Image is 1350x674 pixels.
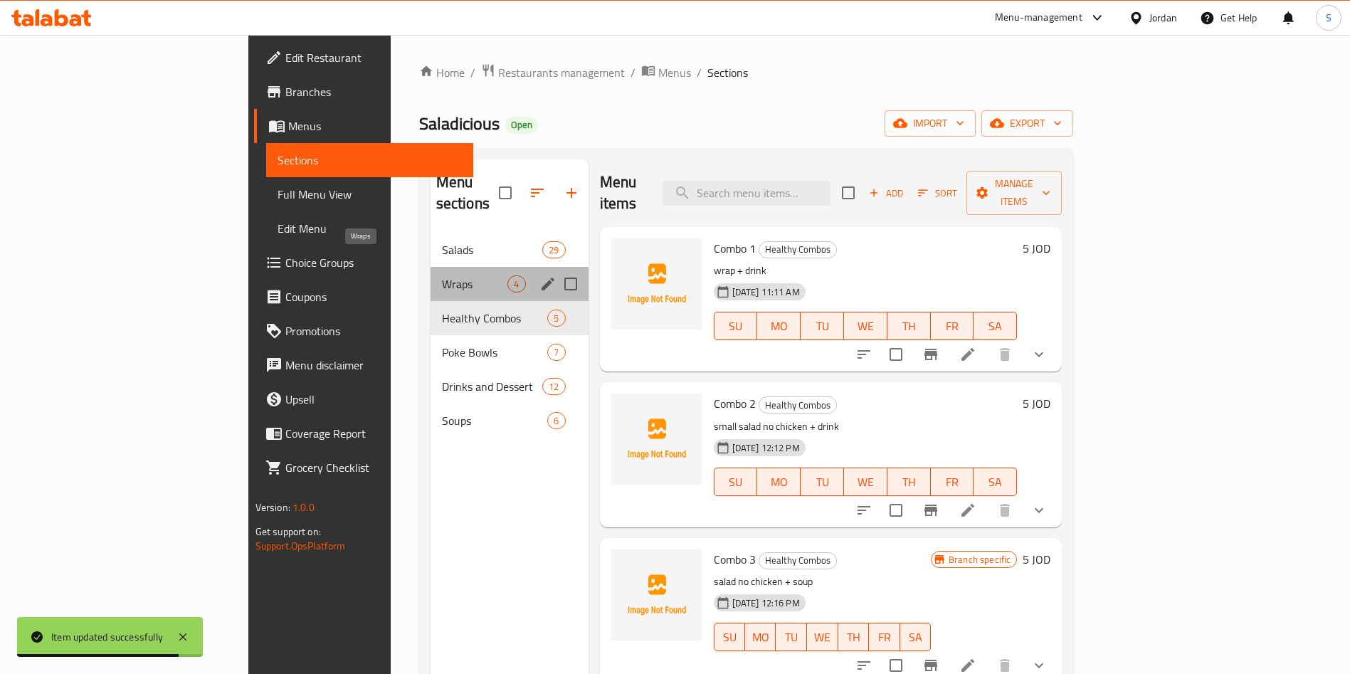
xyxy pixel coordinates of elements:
span: [DATE] 12:12 PM [727,441,806,455]
span: [DATE] 11:11 AM [727,285,806,299]
button: SU [714,468,758,496]
button: SA [900,623,932,651]
span: FR [937,316,969,337]
div: Healthy Combos5 [431,301,589,335]
span: Healthy Combos [442,310,548,327]
span: Healthy Combos [759,241,836,258]
button: import [885,110,976,137]
a: Promotions [254,314,474,348]
span: Poke Bowls [442,344,548,361]
span: TH [893,316,925,337]
span: Add item [863,182,909,204]
div: items [547,344,565,361]
div: Soups6 [431,404,589,438]
span: Select to update [881,495,911,525]
span: Select to update [881,339,911,369]
li: / [697,64,702,81]
button: FR [931,312,974,340]
button: sort-choices [847,493,881,527]
button: SA [974,312,1017,340]
span: SU [720,316,752,337]
span: Menus [288,117,463,135]
span: Sort sections [520,176,554,210]
svg: Show Choices [1030,657,1048,674]
div: Jordan [1149,10,1177,26]
span: Soups [442,412,548,429]
span: Combo 1 [714,238,756,259]
span: Version: [255,498,290,517]
button: edit [537,273,559,295]
div: items [507,275,525,293]
div: items [542,241,565,258]
a: Menus [254,109,474,143]
span: FR [937,472,969,493]
h2: Menu items [600,172,646,214]
span: MO [751,627,771,648]
span: WE [850,472,882,493]
span: Add [867,185,905,201]
div: Drinks and Dessert [442,378,543,395]
span: FR [875,627,895,648]
a: Edit menu item [959,657,976,674]
h6: 5 JOD [1023,238,1050,258]
a: Choice Groups [254,246,474,280]
button: WE [844,312,887,340]
h6: 5 JOD [1023,394,1050,414]
button: delete [988,337,1022,372]
button: TH [887,468,931,496]
a: Coupons [254,280,474,314]
span: WE [813,627,833,648]
div: items [547,310,565,327]
button: TU [776,623,807,651]
p: wrap + drink [714,262,1018,280]
nav: breadcrumb [419,63,1074,82]
p: salad no chicken + soup [714,573,932,591]
span: Edit Menu [278,220,463,237]
div: Item updated successfully [51,629,163,645]
a: Branches [254,75,474,109]
span: TU [806,316,838,337]
input: search [663,181,830,206]
li: / [631,64,636,81]
span: 6 [548,414,564,428]
img: Combo 1 [611,238,702,330]
div: Healthy Combos [759,552,837,569]
a: Edit menu item [959,346,976,363]
span: Healthy Combos [759,397,836,414]
span: TU [781,627,801,648]
span: Menu disclaimer [285,357,463,374]
span: 7 [548,346,564,359]
a: Sections [266,143,474,177]
button: show more [1022,337,1056,372]
span: SA [906,627,926,648]
span: Get support on: [255,522,321,541]
a: Upsell [254,382,474,416]
span: Sections [707,64,748,81]
button: Add [863,182,909,204]
a: Edit menu item [959,502,976,519]
button: Branch-specific-item [914,493,948,527]
nav: Menu sections [431,227,589,443]
button: FR [931,468,974,496]
span: Promotions [285,322,463,339]
button: sort-choices [847,337,881,372]
span: Coupons [285,288,463,305]
div: Wraps4edit [431,267,589,301]
span: Edit Restaurant [285,49,463,66]
span: Choice Groups [285,254,463,271]
span: Open [505,119,538,131]
span: 5 [548,312,564,325]
span: Branches [285,83,463,100]
a: Edit Menu [266,211,474,246]
a: Menu disclaimer [254,348,474,382]
button: SU [714,312,758,340]
button: WE [844,468,887,496]
div: items [542,378,565,395]
button: TU [801,312,844,340]
span: import [896,115,964,132]
span: Manage items [978,175,1050,211]
button: Sort [914,182,961,204]
a: Restaurants management [481,63,625,82]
